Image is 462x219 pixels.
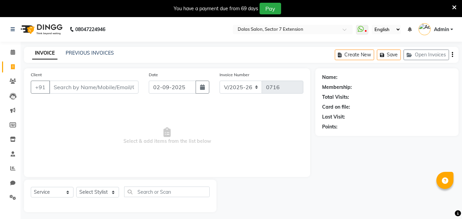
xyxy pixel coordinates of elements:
div: Points: [322,123,338,131]
button: Save [377,50,401,60]
button: Open Invoices [404,50,449,60]
span: Admin [434,26,449,33]
div: Card on file: [322,104,350,111]
button: +91 [31,81,50,94]
img: Admin [419,23,431,35]
a: PREVIOUS INVOICES [66,50,114,56]
input: Search by Name/Mobile/Email/Code [49,81,138,94]
div: You have a payment due from 69 days [174,5,258,12]
b: 08047224946 [75,20,105,39]
div: Total Visits: [322,94,349,101]
div: Name: [322,74,338,81]
a: INVOICE [32,47,57,59]
input: Search or Scan [124,187,210,197]
label: Client [31,72,42,78]
label: Invoice Number [220,72,249,78]
button: Pay [260,3,281,14]
img: logo [17,20,64,39]
div: Last Visit: [322,113,345,121]
div: Membership: [322,84,352,91]
span: Select & add items from the list below [31,102,303,170]
button: Create New [335,50,374,60]
label: Date [149,72,158,78]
